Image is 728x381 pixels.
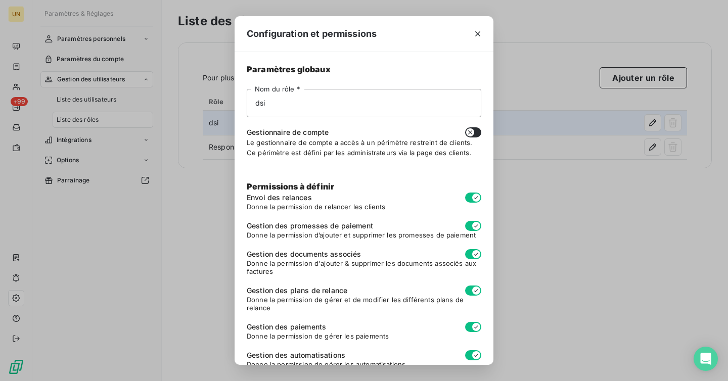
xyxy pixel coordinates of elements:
[247,127,329,137] span: Gestionnaire de compte
[247,249,361,259] span: Gestion des documents associés
[247,203,481,211] span: Donne la permission de relancer les clients
[247,296,481,312] span: Donne la permission de gérer et de modifier les différents plans de relance
[247,181,334,192] span: Permissions à définir
[247,332,481,340] span: Donne la permission de gérer les paiements
[247,27,377,40] span: Configuration et permissions
[247,231,481,239] span: Donne la permission d’ajouter et supprimer les promesses de paiement
[247,259,481,275] span: Donne la permission d'ajouter & supprimer les documents associés aux factures
[247,360,481,368] span: Donne la permission de gérer les automatisations.
[247,221,373,231] span: Gestion des promesses de paiement
[247,64,481,75] span: Paramètres globaux
[247,138,473,157] span: Le gestionnaire de compte a accès à un périmètre restreint de clients. Ce périmètre est défini pa...
[247,193,312,203] span: Envoi des relances
[247,322,326,332] span: Gestion des paiements
[247,350,345,360] span: Gestion des automatisations
[247,285,347,296] span: Gestion des plans de relance
[694,347,718,371] div: Open Intercom Messenger
[247,89,481,117] input: placeholder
